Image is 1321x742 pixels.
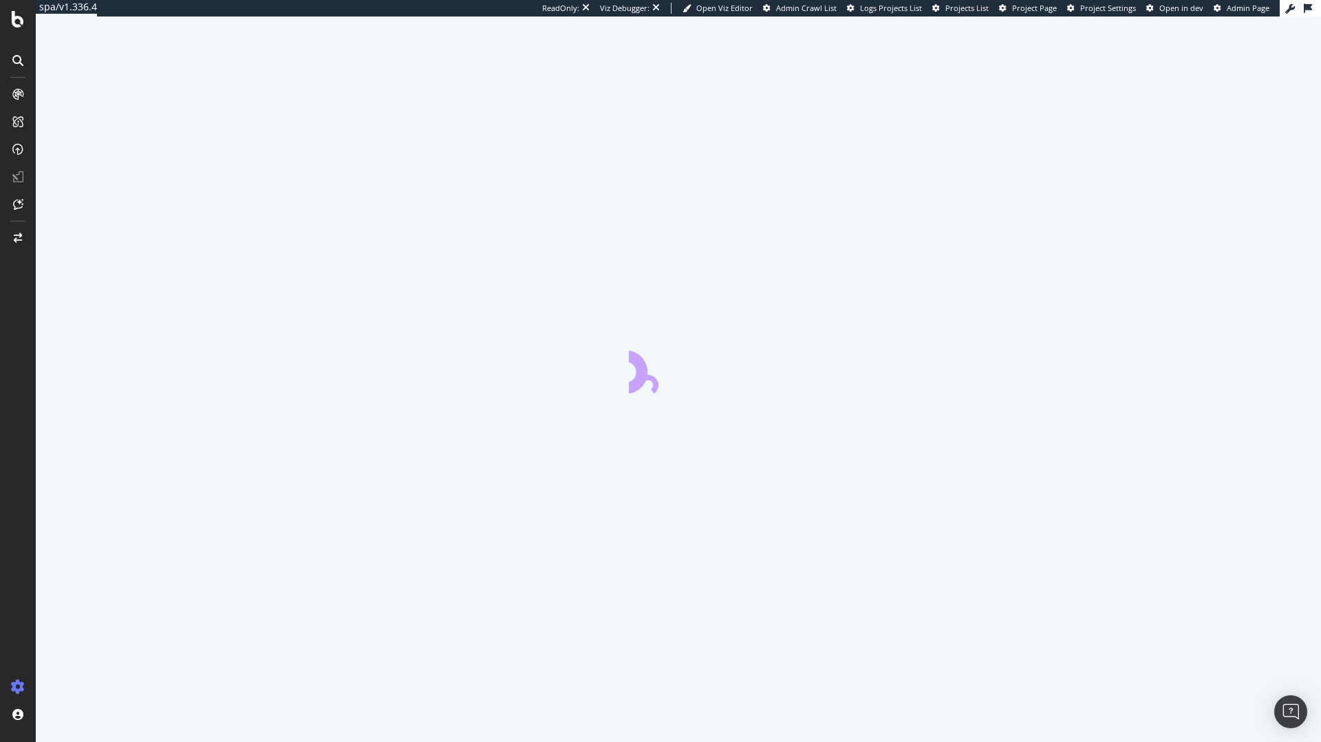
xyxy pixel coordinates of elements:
div: ReadOnly: [542,3,579,14]
a: Logs Projects List [847,3,922,14]
a: Project Settings [1067,3,1136,14]
a: Projects List [932,3,989,14]
span: Logs Projects List [860,3,922,13]
div: Viz Debugger: [600,3,649,14]
a: Open Viz Editor [683,3,753,14]
span: Open in dev [1159,3,1203,13]
span: Admin Page [1227,3,1269,13]
span: Open Viz Editor [696,3,753,13]
a: Admin Crawl List [763,3,837,14]
span: Projects List [945,3,989,13]
div: Open Intercom Messenger [1274,695,1307,728]
span: Project Page [1012,3,1057,13]
div: animation [629,344,728,393]
a: Open in dev [1146,3,1203,14]
a: Admin Page [1214,3,1269,14]
span: Admin Crawl List [776,3,837,13]
span: Project Settings [1080,3,1136,13]
a: Project Page [999,3,1057,14]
